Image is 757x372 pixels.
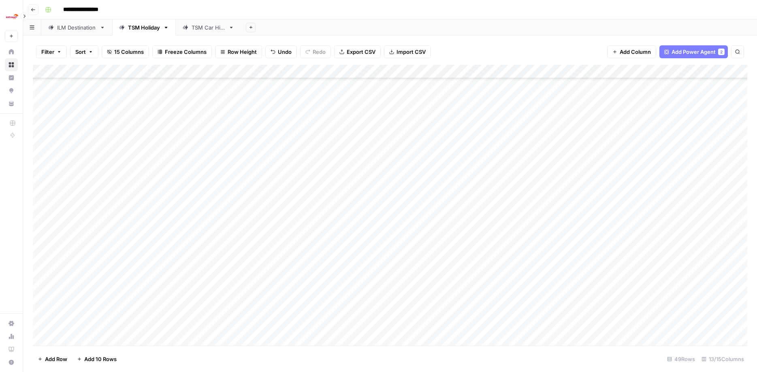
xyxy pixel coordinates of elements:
[5,330,18,343] a: Usage
[607,45,656,58] button: Add Column
[128,23,160,32] div: TSM Holiday
[278,48,292,56] span: Undo
[72,353,122,366] button: Add 10 Rows
[300,45,331,58] button: Redo
[5,317,18,330] a: Settings
[5,6,18,27] button: Workspace: Ice Travel Group
[659,45,728,58] button: Add Power Agent2
[720,49,723,55] span: 2
[70,45,98,58] button: Sort
[672,48,716,56] span: Add Power Agent
[75,48,86,56] span: Sort
[33,353,72,366] button: Add Row
[5,58,18,71] a: Browse
[698,353,747,366] div: 13/15 Columns
[114,48,144,56] span: 15 Columns
[45,355,67,363] span: Add Row
[41,19,112,36] a: ILM Destination
[334,45,381,58] button: Export CSV
[176,19,241,36] a: TSM Car Hire
[84,355,117,363] span: Add 10 Rows
[664,353,698,366] div: 49 Rows
[5,71,18,84] a: Insights
[265,45,297,58] button: Undo
[41,48,54,56] span: Filter
[165,48,207,56] span: Freeze Columns
[102,45,149,58] button: 15 Columns
[620,48,651,56] span: Add Column
[36,45,67,58] button: Filter
[5,356,18,369] button: Help + Support
[5,343,18,356] a: Learning Hub
[192,23,225,32] div: TSM Car Hire
[112,19,176,36] a: TSM Holiday
[57,23,96,32] div: ILM Destination
[5,84,18,97] a: Opportunities
[152,45,212,58] button: Freeze Columns
[313,48,326,56] span: Redo
[215,45,262,58] button: Row Height
[5,45,18,58] a: Home
[397,48,426,56] span: Import CSV
[384,45,431,58] button: Import CSV
[718,49,725,55] div: 2
[228,48,257,56] span: Row Height
[347,48,375,56] span: Export CSV
[5,97,18,110] a: Your Data
[5,9,19,24] img: Ice Travel Group Logo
